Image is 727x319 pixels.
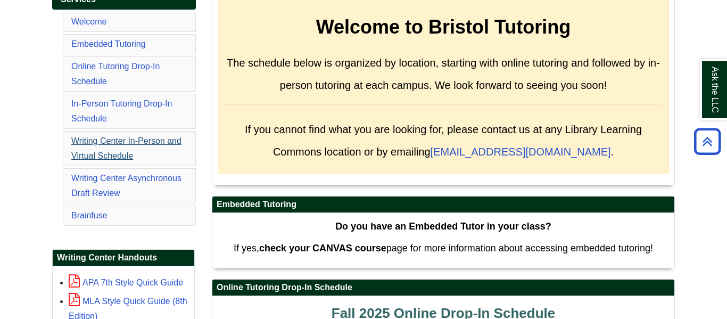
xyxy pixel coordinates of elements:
[212,280,674,296] h2: Online Tutoring Drop-In Schedule
[212,197,674,213] h2: Embedded Tutoring
[71,211,108,220] a: Brainfuse
[53,250,194,266] h2: Writing Center Handouts
[234,243,653,253] span: If yes, page for more information about accessing embedded tutoring!
[71,17,106,26] a: Welcome
[431,146,611,158] a: [EMAIL_ADDRESS][DOMAIN_NAME]
[245,124,642,158] span: If you cannot find what you are looking for, please contact us at any Library Learning Commons lo...
[71,62,160,86] a: Online Tutoring Drop-In Schedule
[335,221,551,232] strong: Do you have an Embedded Tutor in your class?
[71,136,181,160] a: Writing Center In-Person and Virtual Schedule
[227,57,660,91] span: The schedule below is organized by location, starting with online tutoring and followed by in-per...
[69,278,183,287] a: APA 7th Style Quick Guide
[71,174,181,198] a: Writing Center Asynchronous Draft Review
[71,39,146,48] a: Embedded Tutoring
[259,243,386,253] strong: check your CANVAS course
[316,16,571,38] strong: Welcome to Bristol Tutoring
[690,134,724,149] a: Back to Top
[71,99,172,123] a: In-Person Tutoring Drop-In Schedule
